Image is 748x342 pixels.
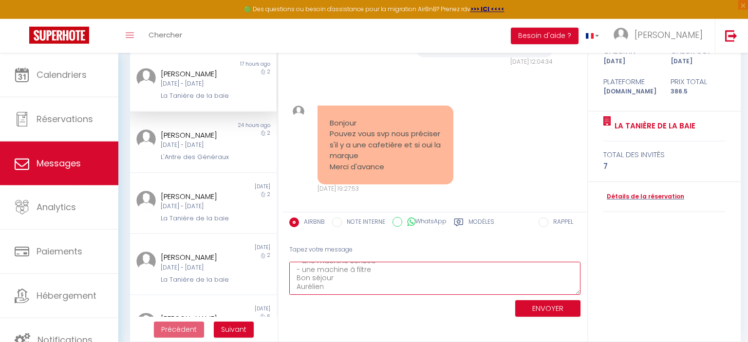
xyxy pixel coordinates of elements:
div: [PERSON_NAME] [161,68,233,80]
a: ... [PERSON_NAME] [606,19,715,53]
div: 7 [603,161,726,172]
span: 2 [267,191,270,198]
img: ... [136,129,156,149]
div: La Tanière de la baie [161,214,233,223]
span: [PERSON_NAME] [635,29,703,41]
span: Précédent [161,324,197,334]
div: 17 hours ago [203,60,276,68]
span: Chercher [149,30,182,40]
button: Besoin d'aide ? [511,28,579,44]
div: [DATE] [664,57,731,66]
div: [DATE] 19:27:53 [318,184,453,194]
label: AIRBNB [299,217,325,228]
div: [DATE] - [DATE] [161,263,233,272]
a: Chercher [141,19,189,53]
button: Previous [154,322,204,338]
div: [PERSON_NAME] [161,252,233,263]
span: 2 [267,68,270,75]
span: Analytics [37,201,76,213]
div: L'Antre des Généraux [161,152,233,162]
label: WhatsApp [402,217,447,228]
div: [DATE] 12:04:34 [416,57,552,67]
span: Suivant [221,324,246,334]
span: Hébergement [37,289,96,302]
img: logout [725,30,737,42]
label: Modèles [468,217,494,230]
a: La Tanière de la baie [611,120,695,132]
button: Next [214,322,254,338]
div: [DATE] [203,305,276,313]
div: [PERSON_NAME] [161,313,233,324]
div: La Tanière de la baie [161,91,233,101]
div: [DOMAIN_NAME] [597,87,664,96]
img: ... [136,252,156,271]
div: [DATE] - [DATE] [161,79,233,89]
div: [PERSON_NAME] [161,129,233,141]
div: La Tanière de la baie [161,275,233,285]
pre: Bonjour Pouvez vous svp nous préciser s'il y a une cafetière et si oui la marque Merci d'avance [330,118,441,173]
div: Plateforme [597,76,664,88]
div: 386.5 [664,87,731,96]
span: Réservations [37,113,93,125]
img: ... [293,106,305,118]
label: NOTE INTERNE [342,217,385,228]
div: Tapez votre message [289,238,581,262]
img: Super Booking [29,27,89,44]
span: 2 [267,252,270,259]
a: >>> ICI <<<< [470,5,505,13]
img: ... [136,68,156,88]
img: ... [136,313,156,332]
span: Messages [37,157,81,169]
div: [DATE] [203,244,276,252]
div: 24 hours ago [203,122,276,129]
span: Calendriers [37,69,87,81]
div: [DATE] [203,183,276,191]
div: total des invités [603,149,726,161]
span: Paiements [37,245,82,257]
div: [DATE] - [DATE] [161,202,233,211]
span: 6 [267,313,270,320]
div: [DATE] [597,57,664,66]
label: RAPPEL [548,217,573,228]
div: [DATE] - [DATE] [161,141,233,150]
div: [PERSON_NAME] [161,191,233,202]
a: Détails de la réservation [603,192,684,201]
img: ... [136,191,156,210]
img: ... [614,28,628,42]
div: Prix total [664,76,731,88]
span: 2 [267,129,270,137]
button: ENVOYER [515,300,580,317]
